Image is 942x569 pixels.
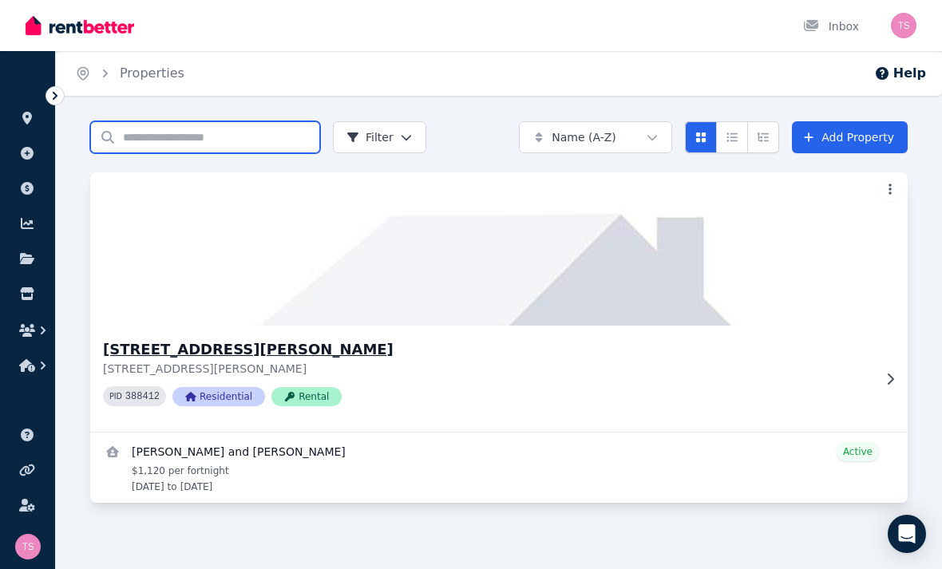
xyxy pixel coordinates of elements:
[891,13,916,38] img: Tom Soleymanbik
[172,387,265,406] span: Residential
[120,65,184,81] a: Properties
[271,387,342,406] span: Rental
[333,121,426,153] button: Filter
[747,121,779,153] button: Expanded list view
[125,391,160,402] code: 388412
[519,121,672,153] button: Name (A-Z)
[792,121,908,153] a: Add Property
[888,515,926,553] div: Open Intercom Messenger
[716,121,748,153] button: Compact list view
[552,129,616,145] span: Name (A-Z)
[69,168,928,330] img: 6-8 Farrell Ave, Darlinghurst
[56,51,204,96] nav: Breadcrumb
[874,64,926,83] button: Help
[103,361,873,377] p: [STREET_ADDRESS][PERSON_NAME]
[803,18,859,34] div: Inbox
[685,121,779,153] div: View options
[15,534,41,559] img: Tom Soleymanbik
[90,172,908,432] a: 6-8 Farrell Ave, Darlinghurst[STREET_ADDRESS][PERSON_NAME][STREET_ADDRESS][PERSON_NAME]PID 388412...
[346,129,394,145] span: Filter
[90,433,908,503] a: View details for Olu Kumarage and Federika Buthgamu
[26,14,134,38] img: RentBetter
[103,338,873,361] h3: [STREET_ADDRESS][PERSON_NAME]
[685,121,717,153] button: Card view
[879,179,901,201] button: More options
[109,392,122,401] small: PID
